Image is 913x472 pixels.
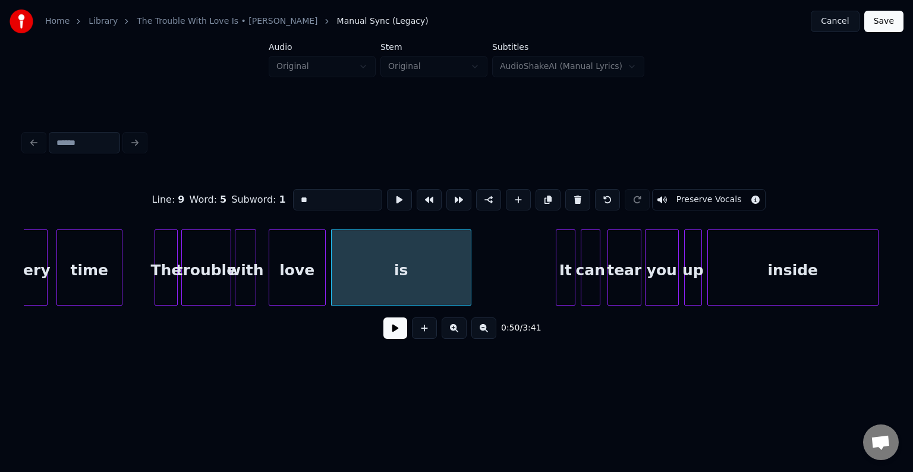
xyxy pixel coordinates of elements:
nav: breadcrumb [45,15,429,27]
label: Audio [269,43,376,51]
div: Word : [190,193,227,207]
button: Save [864,11,903,32]
span: 0:50 [501,322,520,334]
div: / [501,322,530,334]
button: Toggle [652,189,766,210]
label: Subtitles [492,43,644,51]
span: 5 [220,194,226,205]
button: Cancel [811,11,859,32]
span: 9 [178,194,184,205]
a: Home [45,15,70,27]
span: Manual Sync (Legacy) [337,15,429,27]
a: Library [89,15,118,27]
div: Subword : [231,193,285,207]
div: Open chat [863,424,899,460]
span: 1 [279,194,286,205]
img: youka [10,10,33,33]
label: Stem [380,43,487,51]
span: 3:41 [522,322,541,334]
div: Line : [152,193,185,207]
a: The Trouble With Love Is • [PERSON_NAME] [137,15,317,27]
